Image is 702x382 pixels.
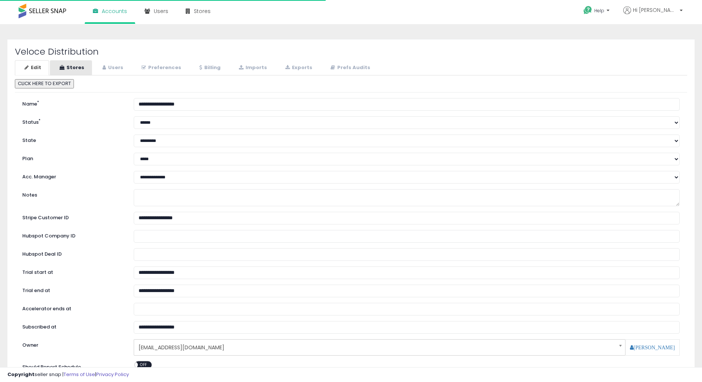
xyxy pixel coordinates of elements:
a: Prefs Audits [321,60,378,75]
label: Trial end at [17,285,128,294]
span: Accounts [102,7,127,15]
div: seller snap | | [7,371,129,378]
label: Acc. Manager [17,171,128,181]
a: Exports [276,60,320,75]
span: Help [594,7,604,14]
a: Privacy Policy [96,371,129,378]
a: Imports [229,60,275,75]
label: Stripe Customer ID [17,212,128,221]
label: Status [17,116,128,126]
label: Name [17,98,128,108]
label: Accelerator ends at [17,303,128,313]
a: Terms of Use [64,371,95,378]
span: [EMAIL_ADDRESS][DOMAIN_NAME] [139,341,611,354]
label: Trial start at [17,266,128,276]
a: Users [93,60,131,75]
label: Hubspot Deal ID [17,248,128,258]
a: Billing [190,60,228,75]
span: Hi [PERSON_NAME] [633,6,677,14]
a: [PERSON_NAME] [630,345,675,350]
label: Plan [17,153,128,162]
h2: Veloce Distribution [15,47,687,56]
label: State [17,135,128,144]
label: Subscribed at [17,321,128,331]
a: Edit [15,60,49,75]
button: CLICK HERE TO EXPORT [15,79,74,88]
span: Users [154,7,168,15]
label: Hubspot Company ID [17,230,128,240]
a: Preferences [132,60,189,75]
a: Stores [50,60,92,75]
label: Owner [22,342,38,349]
a: Hi [PERSON_NAME] [623,6,683,23]
span: OFF [138,362,150,368]
label: Notes [17,189,128,199]
strong: Copyright [7,371,35,378]
label: Should Report Schedule [22,364,81,371]
span: Stores [194,7,211,15]
i: Get Help [583,6,592,15]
